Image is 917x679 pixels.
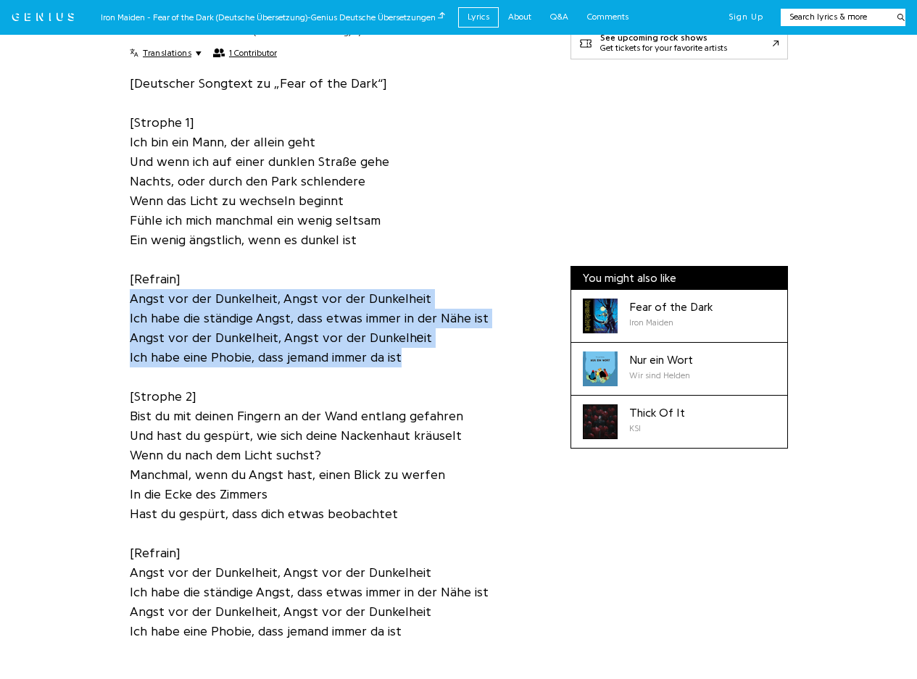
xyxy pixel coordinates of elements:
[499,7,541,27] a: About
[629,422,685,435] div: KSI
[729,12,763,23] button: Sign Up
[629,351,693,369] div: Nur ein Wort
[583,351,618,386] div: Cover art for Nur ein Wort by Wir sind Helden
[571,267,787,290] div: You might also like
[629,369,693,382] div: Wir sind Helden
[101,10,445,24] div: Iron Maiden - Fear of the Dark (Deutsche Übersetzung) - Genius Deutsche Übersetzungen
[571,396,787,448] a: Cover art for Thick Of It by KSIThick Of ItKSI
[570,27,788,59] a: See upcoming rock showsGet tickets for your favorite artists
[571,290,787,343] a: Cover art for Fear of the Dark by Iron MaidenFear of the DarkIron Maiden
[458,7,499,27] a: Lyrics
[629,316,713,329] div: Iron Maiden
[541,7,578,27] a: Q&A
[629,404,685,422] div: Thick Of It
[213,48,277,58] button: 1 Contributor
[583,404,618,439] div: Cover art for Thick Of It by KSI
[600,33,727,43] div: See upcoming rock shows
[130,27,521,641] div: [Deutscher Songtext zu „Fear of the Dark“] [Strophe 1] Ich bin ein Mann, der allein geht Und wenn...
[229,48,277,58] span: 1 Contributor
[571,343,787,396] a: Cover art for Nur ein Wort by Wir sind HeldenNur ein WortWir sind Helden
[578,7,638,27] a: Comments
[130,47,202,59] button: Translations
[629,299,713,316] div: Fear of the Dark
[600,43,727,54] div: Get tickets for your favorite artists
[583,299,618,333] div: Cover art for Fear of the Dark by Iron Maiden
[143,47,191,59] span: Translations
[781,11,889,23] input: Search lyrics & more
